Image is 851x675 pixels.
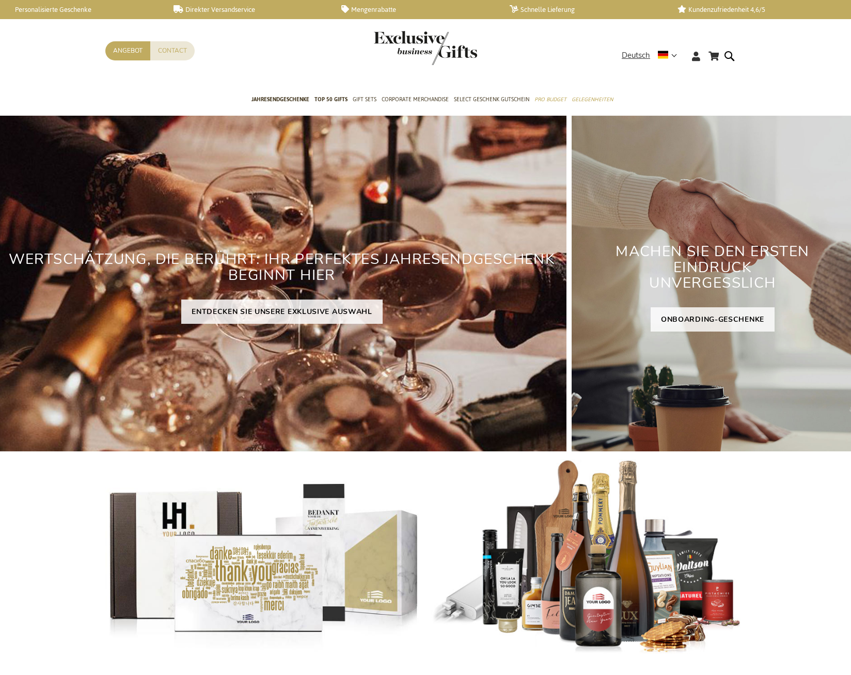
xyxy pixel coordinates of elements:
a: Kundenzufriedenheit 4,6/5 [677,5,829,14]
a: Jahresendgeschenke [251,87,309,113]
a: store logo [374,31,425,65]
span: Pro Budget [534,94,566,105]
a: Pro Budget [534,87,566,113]
a: Gift Sets [353,87,376,113]
span: Gelegenheiten [572,94,613,105]
a: Select Geschenk Gutschein [454,87,529,113]
span: Deutsch [622,50,650,61]
a: Schnelle Lieferung [510,5,661,14]
span: Corporate Merchandise [382,94,449,105]
a: Personalisierte Geschenke [5,5,157,14]
span: TOP 50 Gifts [314,94,348,105]
a: ENTDECKEN SIE UNSERE EXKLUSIVE AUSWAHL [181,300,383,324]
span: Gift Sets [353,94,376,105]
a: Corporate Merchandise [382,87,449,113]
a: Contact [150,41,195,60]
img: Personalisierte Geschenke für Kunden und Mitarbeiter mit WirkungPersonalisierte Geschenke für Kun... [431,459,746,656]
img: Exclusive Business gifts logo [374,31,477,65]
a: ONBOARDING-GESCHENKE [651,307,775,332]
a: Angebot [105,41,150,60]
a: TOP 50 Gifts [314,87,348,113]
img: Gepersonaliseerde relatiegeschenken voor personeel en klanten [105,459,420,656]
a: Direkter Versandservice [174,5,325,14]
a: Mengenrabatte [341,5,493,14]
span: Select Geschenk Gutschein [454,94,529,105]
span: Jahresendgeschenke [251,94,309,105]
a: Gelegenheiten [572,87,613,113]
